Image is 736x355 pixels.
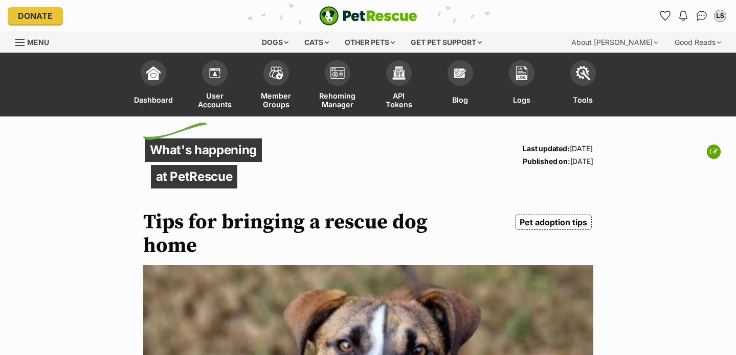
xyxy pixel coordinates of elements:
[523,142,593,155] p: [DATE]
[197,91,233,109] span: User Accounts
[694,8,710,24] a: Conversations
[679,11,687,21] img: notifications-46538b983faf8c2785f20acdc204bb7945ddae34d4c08c2a6579f10ce5e182be.svg
[368,55,430,116] a: API Tokens
[697,11,707,21] img: chat-41dd97257d64d25036548639549fe6c8038ab92f7586957e7f3b1b290dea8141.svg
[319,6,417,26] a: PetRescue
[15,32,56,51] a: Menu
[319,6,417,26] img: logo-e224e6f780fb5917bec1dbf3a21bbac754714ae5b6737aabdf751b685950b380.svg
[667,32,728,53] div: Good Reads
[184,55,246,116] a: User Accounts
[151,165,238,188] p: at PetRescue
[258,91,294,109] span: Member Groups
[143,210,436,257] h1: Tips for bringing a rescue dog home
[143,123,207,140] img: decorative flick
[657,8,673,24] a: Favourites
[564,32,665,53] div: About [PERSON_NAME]
[523,157,570,165] strong: Published on:
[134,91,173,109] span: Dashboard
[8,7,63,25] a: Donate
[657,8,728,24] ul: Account quick links
[513,91,530,109] span: Logs
[338,32,402,53] div: Other pets
[27,38,49,46] span: Menu
[523,155,593,168] p: [DATE]
[269,66,283,80] img: team-members-icon-5396bd8760b3fe7c0b43da4ab00e1e3bb1a5d9ba89233759b79545d2d3fc5d0d.svg
[430,55,491,116] a: Blog
[515,215,591,230] a: Pet adoption tips
[515,66,529,80] img: logs-icon-5bf4c29380941ae54b88474b1138927238aebebbc450bc62c8517511492d5a22.svg
[712,8,728,24] button: My account
[208,66,222,80] img: members-icon-d6bcda0bfb97e5ba05b48644448dc2971f67d37433e5abca221da40c41542bd5.svg
[715,11,725,21] div: LS
[330,67,345,79] img: group-profile-icon-3fa3cf56718a62981997c0bc7e787c4b2cf8bcc04b72c1350f741eb67cf2f40e.svg
[381,91,417,109] span: API Tokens
[453,66,467,80] img: blogs-icon-e71fceff818bbaa76155c998696f2ea9b8fc06abc828b24f45ee82a475c2fd99.svg
[491,55,552,116] a: Logs
[392,66,406,80] img: api-icon-849e3a9e6f871e3acf1f60245d25b4cd0aad652aa5f5372336901a6a67317bd8.svg
[255,32,296,53] div: Dogs
[307,55,368,116] a: Rehoming Manager
[552,55,614,116] a: Tools
[576,66,590,80] img: tools-icon-677f8b7d46040df57c17cb185196fc8e01b2b03676c49af7ba82c462532e62ee.svg
[246,55,307,116] a: Member Groups
[297,32,336,53] div: Cats
[573,91,593,109] span: Tools
[404,32,489,53] div: Get pet support
[146,66,161,80] img: dashboard-icon-eb2f2d2d3e046f16d808141f083e7271f6b2e854fb5c12c21221c1fb7104beca.svg
[675,8,692,24] button: Notifications
[452,91,468,109] span: Blog
[523,144,569,153] strong: Last updated:
[123,55,184,116] a: Dashboard
[145,138,262,162] p: What's happening
[319,91,355,109] span: Rehoming Manager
